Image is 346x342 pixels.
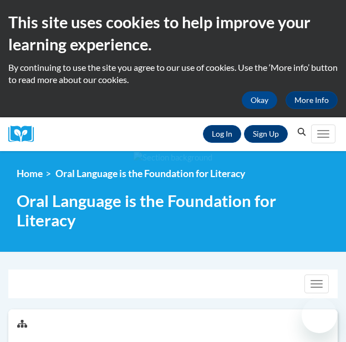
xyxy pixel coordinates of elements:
[310,117,338,151] div: Main menu
[293,126,310,139] button: Search
[134,152,212,164] img: Section background
[302,298,337,333] iframe: Button to launch messaging window
[8,126,42,143] a: Cox Campus
[55,168,245,179] span: Oral Language is the Foundation for Literacy
[203,125,241,143] a: Log In
[8,11,338,56] h2: This site uses cookies to help improve your learning experience.
[17,191,329,230] span: Oral Language is the Foundation for Literacy
[242,91,277,109] button: Okay
[8,61,338,86] p: By continuing to use the site you agree to our use of cookies. Use the ‘More info’ button to read...
[286,91,338,109] a: More Info
[244,125,288,143] a: Register
[8,126,42,143] img: Logo brand
[17,168,43,179] a: Home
